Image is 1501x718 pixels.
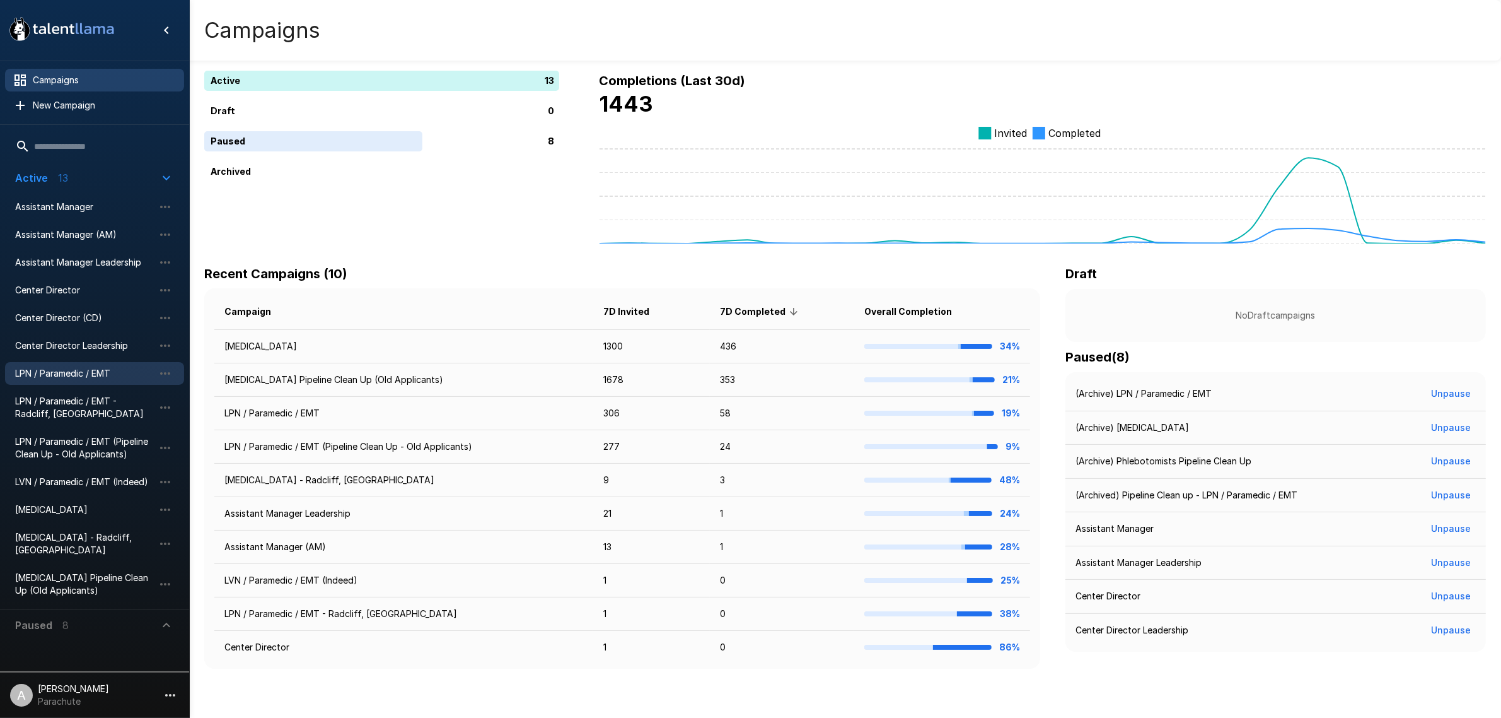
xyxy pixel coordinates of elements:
[1000,608,1020,619] b: 38%
[710,430,854,464] td: 24
[593,564,710,597] td: 1
[1426,382,1476,406] button: Unpause
[1000,341,1020,351] b: 34%
[204,17,320,44] h4: Campaigns
[545,74,555,88] p: 13
[1075,624,1188,637] p: Center Director Leadership
[710,397,854,430] td: 58
[214,363,593,397] td: [MEDICAL_DATA] Pipeline Clean Up (Old Applicants)
[710,631,854,664] td: 0
[1000,541,1020,552] b: 28%
[710,597,854,631] td: 0
[224,304,287,319] span: Campaign
[1002,374,1020,385] b: 21%
[1426,484,1476,507] button: Unpause
[1426,450,1476,473] button: Unpause
[1075,590,1140,603] p: Center Director
[600,73,746,88] b: Completions (Last 30d)
[1426,619,1476,642] button: Unpause
[999,474,1020,485] b: 48%
[548,135,555,148] p: 8
[1002,408,1020,418] b: 19%
[214,531,593,564] td: Assistant Manager (AM)
[593,430,710,464] td: 277
[710,464,854,497] td: 3
[214,397,593,430] td: LPN / Paramedic / EMT
[1075,455,1251,468] p: (Archive) Phlebotomists Pipeline Clean Up
[603,304,666,319] span: 7D Invited
[1075,387,1212,400] p: (Archive) LPN / Paramedic / EMT
[1426,517,1476,541] button: Unpause
[1075,522,1154,535] p: Assistant Manager
[1000,575,1020,586] b: 25%
[214,430,593,464] td: LPN / Paramedic / EMT (Pipeline Clean Up - Old Applicants)
[1065,350,1130,365] b: Paused ( 8 )
[204,266,347,281] b: Recent Campaigns (10)
[710,531,854,564] td: 1
[1065,266,1097,281] b: Draft
[593,597,710,631] td: 1
[710,497,854,531] td: 1
[1075,556,1202,569] p: Assistant Manager Leadership
[214,597,593,631] td: LPN / Paramedic / EMT - Radcliff, [GEOGRAPHIC_DATA]
[593,363,710,397] td: 1678
[1000,508,1020,519] b: 24%
[593,330,710,363] td: 1300
[710,564,854,597] td: 0
[214,631,593,664] td: Center Director
[548,105,555,118] p: 0
[720,304,802,319] span: 7D Completed
[999,642,1020,652] b: 86%
[710,330,854,363] td: 436
[214,464,593,497] td: [MEDICAL_DATA] - Radcliff, [GEOGRAPHIC_DATA]
[864,304,968,319] span: Overall Completion
[593,397,710,430] td: 306
[1075,421,1189,434] p: (Archive) [MEDICAL_DATA]
[1005,441,1020,452] b: 9%
[1426,416,1476,440] button: Unpause
[214,330,593,363] td: [MEDICAL_DATA]
[593,464,710,497] td: 9
[593,631,710,664] td: 1
[1426,585,1476,608] button: Unpause
[593,531,710,564] td: 13
[1426,551,1476,575] button: Unpause
[214,564,593,597] td: LVN / Paramedic / EMT (Indeed)
[710,363,854,397] td: 353
[1075,489,1297,502] p: (Archived) Pipeline Clean up - LPN / Paramedic / EMT
[1086,309,1466,322] p: No Draft campaigns
[600,91,654,117] b: 1443
[214,497,593,531] td: Assistant Manager Leadership
[593,497,710,531] td: 21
